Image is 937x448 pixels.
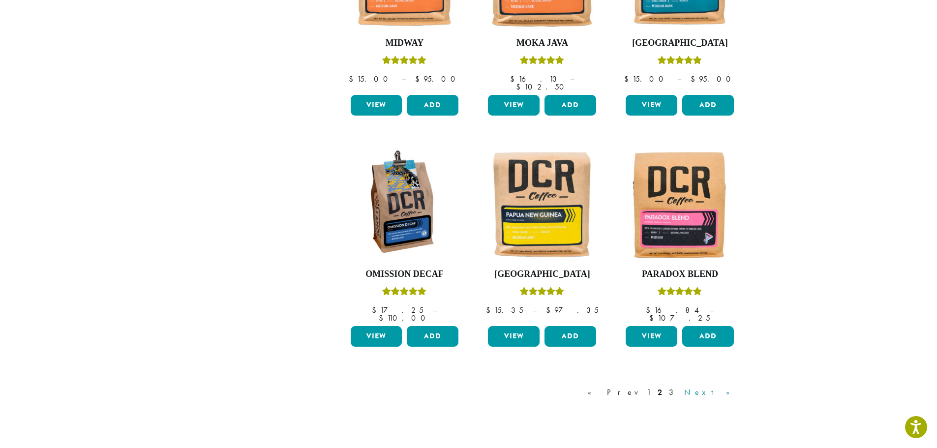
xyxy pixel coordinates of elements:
bdi: 110.00 [379,313,430,323]
span: $ [510,74,518,84]
span: $ [691,74,699,84]
div: Rated 4.33 out of 5 [382,286,426,300]
button: Add [544,95,596,116]
div: Rated 5.00 out of 5 [520,55,564,69]
a: Paradox BlendRated 5.00 out of 5 [623,148,736,322]
a: 2 [656,387,664,398]
bdi: 15.00 [349,74,393,84]
h4: [GEOGRAPHIC_DATA] [623,38,736,49]
img: Papua-New-Guinea-12oz-300x300.jpg [485,148,599,261]
div: Rated 5.00 out of 5 [658,55,702,69]
img: Paradox_Blend-300x300.jpg [623,148,736,261]
bdi: 97.35 [546,305,599,315]
div: Rated 5.00 out of 5 [382,55,426,69]
span: $ [546,305,554,315]
a: View [626,326,677,347]
a: [GEOGRAPHIC_DATA]Rated 5.00 out of 5 [485,148,599,322]
div: Rated 5.00 out of 5 [520,286,564,300]
bdi: 95.00 [415,74,460,84]
span: $ [624,74,633,84]
a: View [488,326,540,347]
span: $ [649,313,658,323]
a: View [488,95,540,116]
img: DCRCoffee_DL_Bag_Omission_2019-300x300.jpg [348,148,461,261]
a: View [626,95,677,116]
bdi: 16.84 [646,305,700,315]
a: View [351,95,402,116]
div: Rated 5.00 out of 5 [658,286,702,300]
button: Add [407,326,458,347]
span: – [433,305,437,315]
h4: Omission Decaf [348,269,461,280]
a: Omission DecafRated 4.33 out of 5 [348,148,461,322]
span: – [402,74,406,84]
bdi: 15.35 [486,305,523,315]
button: Add [682,95,734,116]
a: 3 [667,387,679,398]
span: $ [516,82,524,92]
span: – [570,74,574,84]
span: $ [349,74,357,84]
button: Add [544,326,596,347]
bdi: 17.25 [372,305,423,315]
a: Next » [682,387,739,398]
span: $ [379,313,387,323]
bdi: 95.00 [691,74,735,84]
h4: Midway [348,38,461,49]
span: $ [646,305,654,315]
a: View [351,326,402,347]
a: « Prev [586,387,642,398]
bdi: 15.00 [624,74,668,84]
bdi: 107.25 [649,313,710,323]
span: $ [415,74,423,84]
span: – [710,305,714,315]
span: $ [486,305,494,315]
span: $ [372,305,380,315]
bdi: 102.50 [516,82,569,92]
span: – [677,74,681,84]
h4: [GEOGRAPHIC_DATA] [485,269,599,280]
button: Add [682,326,734,347]
a: 1 [645,387,653,398]
bdi: 16.13 [510,74,561,84]
button: Add [407,95,458,116]
h4: Paradox Blend [623,269,736,280]
h4: Moka Java [485,38,599,49]
span: – [533,305,537,315]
